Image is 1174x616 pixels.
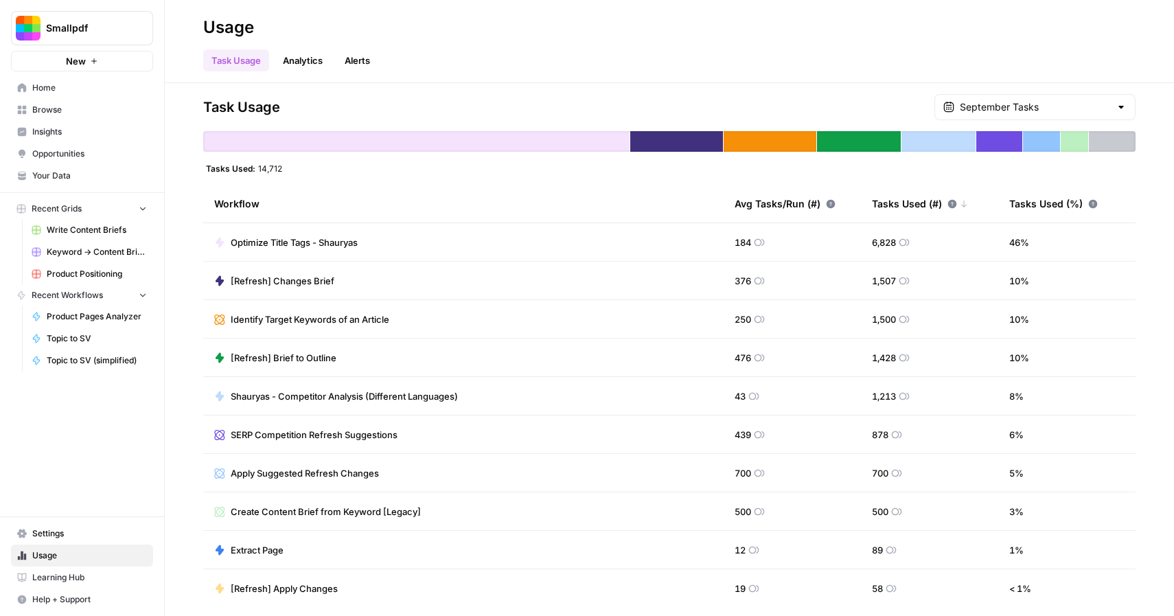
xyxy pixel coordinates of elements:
[16,16,41,41] img: Smallpdf Logo
[32,527,147,540] span: Settings
[231,236,358,249] span: Optimize Title Tags - Shauryas
[214,543,284,557] a: Extract Page
[735,466,751,480] span: 700
[735,236,751,249] span: 184
[1009,543,1024,557] span: 1 %
[231,351,336,365] span: [Refresh] Brief to Outline
[214,351,336,365] a: [Refresh] Brief to Outline
[231,582,338,595] span: [Refresh] Apply Changes
[872,351,896,365] span: 1,428
[32,170,147,182] span: Your Data
[872,389,896,403] span: 1,213
[231,505,421,518] span: Create Content Brief from Keyword [Legacy]
[872,543,883,557] span: 89
[206,163,255,174] span: Tasks Used:
[47,268,147,280] span: Product Positioning
[25,241,153,263] a: Keyword -> Content Brief -> Article
[231,274,334,288] span: [Refresh] Changes Brief
[47,332,147,345] span: Topic to SV
[11,51,153,71] button: New
[1009,236,1029,249] span: 46 %
[25,219,153,241] a: Write Content Briefs
[1009,185,1098,223] div: Tasks Used (%)
[11,99,153,121] a: Browse
[735,351,751,365] span: 476
[872,312,896,326] span: 1,500
[336,49,378,71] a: Alerts
[11,121,153,143] a: Insights
[11,77,153,99] a: Home
[960,100,1110,114] input: September Tasks
[11,285,153,306] button: Recent Workflows
[11,198,153,219] button: Recent Grids
[214,582,338,595] a: [Refresh] Apply Changes
[47,224,147,236] span: Write Content Briefs
[203,49,269,71] a: Task Usage
[872,185,968,223] div: Tasks Used (#)
[275,49,331,71] a: Analytics
[11,523,153,545] a: Settings
[735,505,751,518] span: 500
[1009,389,1024,403] span: 8 %
[872,582,883,595] span: 58
[231,312,389,326] span: Identify Target Keywords of an Article
[872,466,888,480] span: 700
[231,543,284,557] span: Extract Page
[1009,312,1029,326] span: 10 %
[258,163,282,174] span: 14,712
[214,274,334,288] a: [Refresh] Changes Brief
[25,306,153,328] a: Product Pages Analyzer
[32,104,147,116] span: Browse
[25,263,153,285] a: Product Positioning
[203,16,254,38] div: Usage
[11,545,153,567] a: Usage
[66,54,86,68] span: New
[872,236,896,249] span: 6,828
[1009,505,1024,518] span: 3 %
[32,148,147,160] span: Opportunities
[735,582,746,595] span: 19
[11,143,153,165] a: Opportunities
[32,593,147,606] span: Help + Support
[32,82,147,94] span: Home
[47,246,147,258] span: Keyword -> Content Brief -> Article
[231,389,458,403] span: Shauryas - Competitor Analysis (Different Languages)
[1009,274,1029,288] span: 10 %
[203,98,280,117] span: Task Usage
[25,328,153,350] a: Topic to SV
[32,289,103,301] span: Recent Workflows
[214,236,358,249] a: Optimize Title Tags - Shauryas
[872,505,888,518] span: 500
[735,185,836,223] div: Avg Tasks/Run (#)
[25,350,153,372] a: Topic to SV (simplified)
[1009,466,1024,480] span: 5 %
[11,567,153,589] a: Learning Hub
[872,428,888,442] span: 878
[735,312,751,326] span: 250
[47,310,147,323] span: Product Pages Analyzer
[11,589,153,611] button: Help + Support
[1009,582,1031,595] span: < 1 %
[11,165,153,187] a: Your Data
[214,185,713,223] div: Workflow
[32,549,147,562] span: Usage
[735,428,751,442] span: 439
[47,354,147,367] span: Topic to SV (simplified)
[32,126,147,138] span: Insights
[231,466,379,480] span: Apply Suggested Refresh Changes
[1009,351,1029,365] span: 10 %
[735,389,746,403] span: 43
[872,274,896,288] span: 1,507
[214,389,458,403] a: Shauryas - Competitor Analysis (Different Languages)
[735,274,751,288] span: 376
[735,543,746,557] span: 12
[32,571,147,584] span: Learning Hub
[11,11,153,45] button: Workspace: Smallpdf
[1009,428,1024,442] span: 6 %
[32,203,82,215] span: Recent Grids
[46,21,129,35] span: Smallpdf
[231,428,398,442] span: SERP Competition Refresh Suggestions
